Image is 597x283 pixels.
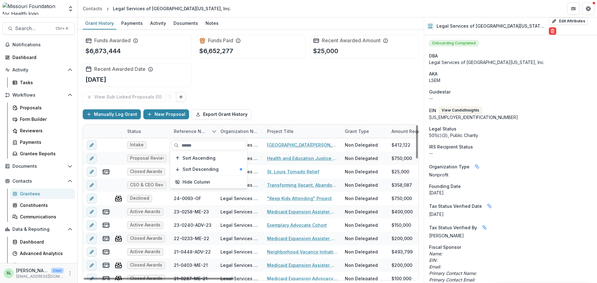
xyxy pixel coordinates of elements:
[582,2,595,15] button: Get Help
[130,262,162,268] span: Closed Awards
[174,195,201,202] div: 24-0093-OF
[391,142,410,148] div: $412,122
[472,162,482,171] button: Linked binding
[429,171,592,178] p: Nonprofit
[549,27,556,35] button: Delete
[429,244,461,250] span: Fiscal Sponsor
[10,189,75,199] a: Grantees
[429,59,592,66] div: Legal Services of [GEOGRAPHIC_DATA][US_STATE], Inc.
[429,77,592,84] p: LSEM
[66,2,75,15] button: Open entity switcher
[10,200,75,210] a: Constituents
[171,153,246,163] button: Sort Ascending
[549,17,588,25] button: Edit Attributes
[87,220,97,230] button: edit
[12,42,72,48] span: Notifications
[80,4,234,13] nav: breadcrumb
[429,183,461,189] span: Founding Date
[429,224,477,231] span: Tax Status Verified By
[16,267,49,274] p: [PERSON_NAME]
[267,208,337,215] a: Medicaid Expansion Assister Training and Support
[87,247,97,257] button: edit
[429,277,475,282] i: Primary Contact Email:
[391,222,411,228] div: $150,000
[437,24,546,29] h2: Legal Services of [GEOGRAPHIC_DATA][US_STATE], Inc.
[86,75,106,84] p: [DATE]
[313,46,338,56] p: $25,000
[345,182,378,188] div: Non Delegated
[16,274,64,279] p: [EMAIL_ADDRESS][DOMAIN_NAME]
[2,161,75,171] button: Open Documents
[102,275,110,282] button: view-payments
[20,213,70,220] div: Communications
[2,22,75,35] button: Search...
[83,17,116,30] a: Grant History
[20,202,70,208] div: Constituents
[123,125,170,138] div: Status
[12,67,65,73] span: Activity
[130,209,160,214] span: Active Awards
[174,275,207,282] div: 21-0287-ME-21
[267,262,337,268] a: Medicaid Expansion Assister Training and Support
[20,104,70,111] div: Proposals
[130,249,160,254] span: Active Awards
[484,201,494,211] button: Linked binding
[12,93,65,98] span: Workflows
[10,148,75,159] a: Grantee Reports
[2,176,75,186] button: Open Contacts
[217,125,263,138] div: Organization Name
[176,92,186,102] button: Link Grants
[171,19,201,28] div: Documents
[20,79,70,86] div: Tasks
[391,195,412,202] div: $750,000
[174,222,211,228] div: 23-0240-ADV-23
[220,235,260,242] div: Legal Services of [GEOGRAPHIC_DATA][US_STATE], Inc.
[220,222,260,228] div: Legal Services of [GEOGRAPHIC_DATA][US_STATE], Inc.
[220,195,260,202] div: Legal Services of [GEOGRAPHIC_DATA][US_STATE], Inc.
[10,103,75,113] a: Proposals
[87,167,97,177] button: edit
[130,196,149,201] span: Declined
[102,248,110,256] button: view-payments
[391,235,412,242] div: $200,000
[267,195,332,202] a: "Keep Kids Attending" Project
[429,71,437,77] span: AKA
[267,235,337,242] a: Medicaid Expansion Assister and Training and Support
[345,235,378,242] div: Non Delegated
[267,249,337,255] a: Neighborhood Vacancy Initiative - Impact Litigation Project
[80,4,105,13] a: Contacts
[2,2,64,15] img: Missouri Foundation for Health logo
[391,182,412,188] div: $358,087
[345,155,378,162] div: Non Delegated
[345,275,378,282] div: Non Delegated
[10,114,75,124] a: Form Builder
[429,211,592,217] p: [DATE]
[429,271,477,276] i: Primary Contact Name:
[123,128,145,135] div: Status
[130,169,162,174] span: Closed Awards
[170,125,217,138] div: Reference Number
[102,168,110,176] button: view-payments
[10,137,75,147] a: Payments
[267,168,319,175] a: St. Louis Tornado Relief
[15,25,52,31] span: Search...
[2,65,75,75] button: Open Activity
[183,156,215,161] span: Sort Ascending
[174,262,208,268] div: 21-0403-ME-21
[429,132,592,139] div: 501(c)(3), Public Charity
[87,234,97,244] button: edit
[20,150,70,157] div: Grantee Reports
[263,125,341,138] div: Project Title
[87,207,97,217] button: edit
[217,128,263,135] div: Organization Name
[388,125,450,138] div: Amount Requested
[102,235,110,242] button: view-payments
[87,180,97,190] button: edit
[345,168,378,175] div: Non Delegated
[87,153,97,163] button: edit
[212,129,217,134] svg: sorted descending
[429,189,592,196] div: [DATE]
[220,275,260,282] div: Legal Services of [GEOGRAPHIC_DATA][US_STATE], Inc.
